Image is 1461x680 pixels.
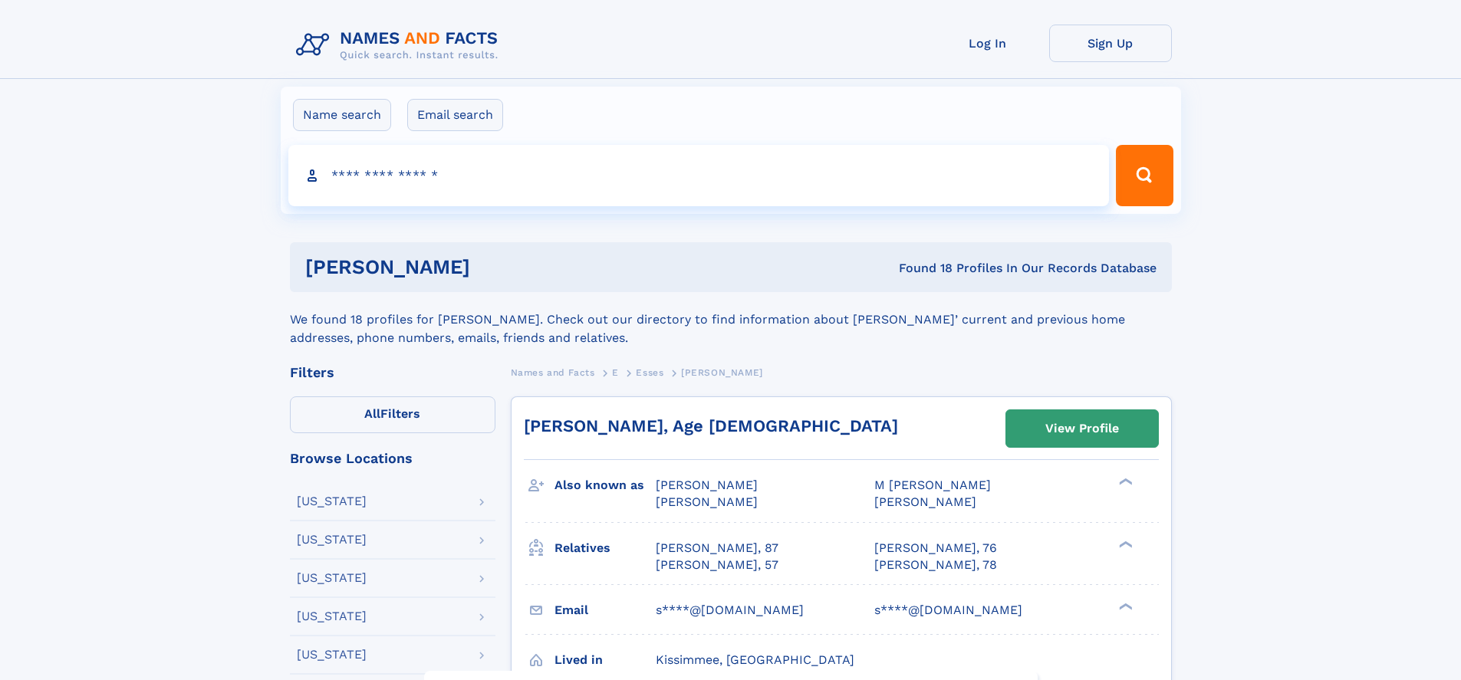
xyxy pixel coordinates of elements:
[297,649,367,661] div: [US_STATE]
[656,557,778,573] a: [PERSON_NAME], 57
[407,99,503,131] label: Email search
[511,363,595,382] a: Names and Facts
[612,367,619,378] span: E
[290,396,495,433] label: Filters
[636,363,663,382] a: Esses
[1045,411,1119,446] div: View Profile
[874,540,997,557] a: [PERSON_NAME], 76
[1115,601,1134,611] div: ❯
[524,416,898,435] a: [PERSON_NAME], Age [DEMOGRAPHIC_DATA]
[297,572,367,584] div: [US_STATE]
[290,292,1172,347] div: We found 18 profiles for [PERSON_NAME]. Check out our directory to find information about [PERSON...
[684,260,1157,277] div: Found 18 Profiles In Our Records Database
[636,367,663,378] span: Esses
[612,363,619,382] a: E
[293,99,391,131] label: Name search
[656,652,854,667] span: Kissimmee, [GEOGRAPHIC_DATA]
[290,25,511,66] img: Logo Names and Facts
[554,472,656,498] h3: Also known as
[656,540,778,557] a: [PERSON_NAME], 87
[554,647,656,673] h3: Lived in
[290,366,495,379] div: Filters
[290,452,495,465] div: Browse Locations
[926,25,1049,62] a: Log In
[297,495,367,508] div: [US_STATE]
[1116,145,1173,206] button: Search Button
[656,494,758,509] span: [PERSON_NAME]
[297,610,367,623] div: [US_STATE]
[364,406,380,421] span: All
[874,494,976,509] span: [PERSON_NAME]
[554,535,656,561] h3: Relatives
[288,145,1110,206] input: search input
[305,258,685,277] h1: [PERSON_NAME]
[874,478,991,492] span: M [PERSON_NAME]
[1115,477,1134,487] div: ❯
[297,534,367,546] div: [US_STATE]
[656,478,758,492] span: [PERSON_NAME]
[681,367,763,378] span: [PERSON_NAME]
[1006,410,1158,447] a: View Profile
[874,557,997,573] a: [PERSON_NAME], 78
[1049,25,1172,62] a: Sign Up
[1115,539,1134,549] div: ❯
[554,597,656,623] h3: Email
